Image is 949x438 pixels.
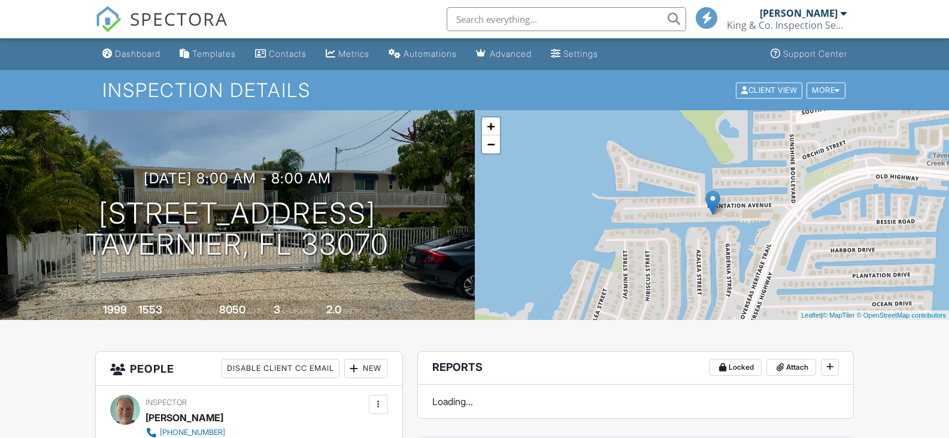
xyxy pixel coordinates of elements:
[95,6,122,32] img: The Best Home Inspection Software - Spectora
[807,82,845,98] div: More
[144,170,331,186] h3: [DATE] 8:00 am - 8:00 am
[175,43,241,65] a: Templates
[801,312,821,319] a: Leaflet
[192,306,217,315] span: Lot Size
[490,49,532,59] div: Advanced
[735,85,805,94] a: Client View
[103,303,127,316] div: 1999
[343,306,377,315] span: bathrooms
[138,303,162,316] div: 1553
[321,43,374,65] a: Metrics
[798,310,949,321] div: |
[783,49,847,59] div: Support Center
[102,80,846,101] h1: Inspection Details
[760,7,838,19] div: [PERSON_NAME]
[222,359,339,378] div: Disable Client CC Email
[563,49,598,59] div: Settings
[338,49,369,59] div: Metrics
[192,49,236,59] div: Templates
[145,409,223,427] div: [PERSON_NAME]
[384,43,462,65] a: Automations (Basic)
[727,19,847,31] div: King & Co. Inspection Services, Inc
[145,398,187,407] span: Inspector
[88,306,101,315] span: Built
[736,82,802,98] div: Client View
[274,303,280,316] div: 3
[86,198,389,261] h1: [STREET_ADDRESS] Tavernier, FL 33070
[482,117,500,135] a: Zoom in
[250,43,311,65] a: Contacts
[115,49,160,59] div: Dashboard
[164,306,181,315] span: sq. ft.
[326,303,341,316] div: 2.0
[482,135,500,153] a: Zoom out
[95,16,228,41] a: SPECTORA
[344,359,388,378] div: New
[766,43,852,65] a: Support Center
[219,303,245,316] div: 8050
[546,43,603,65] a: Settings
[471,43,536,65] a: Advanced
[160,428,225,437] div: [PHONE_NUMBER]
[269,49,307,59] div: Contacts
[404,49,457,59] div: Automations
[447,7,686,31] input: Search everything...
[96,352,402,386] h3: People
[130,6,228,31] span: SPECTORA
[282,306,315,315] span: bedrooms
[98,43,165,65] a: Dashboard
[247,306,262,315] span: sq.ft.
[857,312,946,319] a: © OpenStreetMap contributors
[823,312,855,319] a: © MapTiler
